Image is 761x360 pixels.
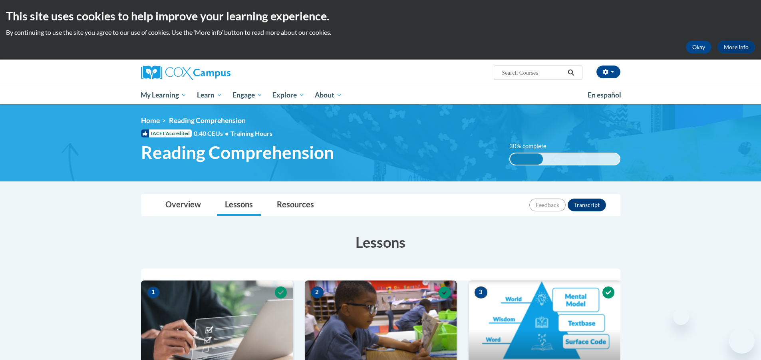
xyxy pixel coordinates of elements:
[565,68,577,78] button: Search
[194,129,230,138] span: 0.40 CEUs
[475,286,487,298] span: 3
[582,87,626,103] a: En español
[141,66,230,80] img: Cox Campus
[141,116,160,125] a: Home
[147,286,160,298] span: 1
[272,90,304,100] span: Explore
[141,66,293,80] a: Cox Campus
[596,66,620,78] button: Account Settings
[6,8,755,24] h2: This site uses cookies to help improve your learning experience.
[717,41,755,54] a: More Info
[673,309,689,325] iframe: Close message
[269,195,322,216] a: Resources
[501,68,565,78] input: Search Courses
[588,91,621,99] span: En español
[310,86,347,104] a: About
[267,86,310,104] a: Explore
[510,153,543,165] div: 30% complete
[197,90,222,100] span: Learn
[217,195,261,216] a: Lessons
[157,195,209,216] a: Overview
[141,129,192,137] span: IACET Accredited
[129,86,632,104] div: Main menu
[232,90,262,100] span: Engage
[568,199,606,211] button: Transcript
[6,28,755,37] p: By continuing to use the site you agree to our use of cookies. Use the ‘More info’ button to read...
[230,129,272,137] span: Training Hours
[311,286,324,298] span: 2
[529,199,566,211] button: Feedback
[192,86,227,104] a: Learn
[509,142,555,151] label: 30% complete
[136,86,192,104] a: My Learning
[141,90,187,100] span: My Learning
[686,41,711,54] button: Okay
[227,86,268,104] a: Engage
[315,90,342,100] span: About
[141,232,620,252] h3: Lessons
[141,142,334,163] span: Reading Comprehension
[169,116,246,125] span: Reading Comprehension
[729,328,755,354] iframe: Button to launch messaging window
[225,129,228,137] span: •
